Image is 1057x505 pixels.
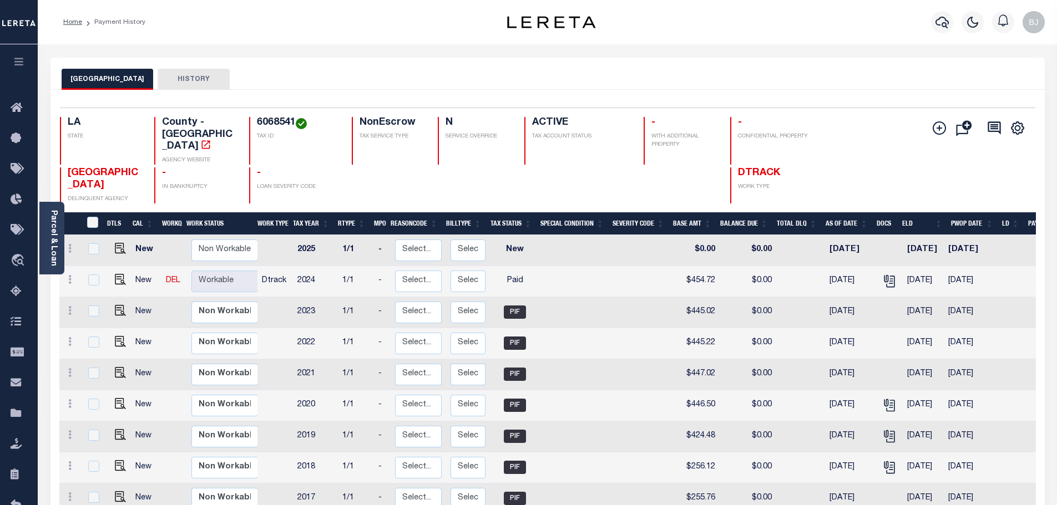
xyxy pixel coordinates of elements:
[903,390,944,421] td: [DATE]
[672,452,720,483] td: $256.12
[672,297,720,328] td: $445.02
[11,254,28,268] i: travel_explore
[490,266,540,297] td: Paid
[131,421,161,452] td: New
[442,212,485,235] th: BillType: activate to sort column ascending
[669,212,716,235] th: Base Amt: activate to sort column ascending
[944,452,994,483] td: [DATE]
[825,452,876,483] td: [DATE]
[903,328,944,359] td: [DATE]
[720,266,776,297] td: $0.00
[998,212,1024,235] th: LD: activate to sort column ascending
[720,235,776,266] td: $0.00
[504,399,526,412] span: PIF
[825,235,876,266] td: [DATE]
[49,210,57,266] a: Parcel & Loan
[738,118,742,127] span: -
[68,195,141,203] p: DELINQUENT AGENCY
[672,390,720,421] td: $446.50
[898,212,947,235] th: ELD: activate to sort column ascending
[651,118,655,127] span: -
[293,452,338,483] td: 2018
[374,328,391,359] td: -
[903,421,944,452] td: [DATE]
[672,359,720,390] td: $447.02
[338,390,374,421] td: 1/1
[82,17,145,27] li: Payment History
[504,492,526,505] span: PIF
[253,212,289,235] th: Work Type
[131,328,161,359] td: New
[821,212,872,235] th: As of Date: activate to sort column ascending
[158,212,182,235] th: WorkQ
[825,359,876,390] td: [DATE]
[338,328,374,359] td: 1/1
[504,461,526,474] span: PIF
[825,266,876,297] td: [DATE]
[293,235,338,266] td: 2025
[944,266,994,297] td: [DATE]
[289,212,333,235] th: Tax Year: activate to sort column ascending
[504,368,526,381] span: PIF
[903,452,944,483] td: [DATE]
[374,235,391,266] td: -
[257,168,261,178] span: -
[672,421,720,452] td: $424.48
[374,266,391,297] td: -
[131,359,161,390] td: New
[59,212,80,235] th: &nbsp;&nbsp;&nbsp;&nbsp;&nbsp;&nbsp;&nbsp;&nbsp;&nbsp;&nbsp;
[374,421,391,452] td: -
[672,328,720,359] td: $445.22
[504,430,526,443] span: PIF
[738,183,812,191] p: WORK TYPE
[162,156,236,165] p: AGENCY WEBSITE
[338,421,374,452] td: 1/1
[62,69,153,90] button: [GEOGRAPHIC_DATA]
[738,168,780,178] span: DTRACK
[825,421,876,452] td: [DATE]
[128,212,158,235] th: CAL: activate to sort column ascending
[825,390,876,421] td: [DATE]
[293,328,338,359] td: 2022
[63,19,82,25] a: Home
[293,421,338,452] td: 2019
[504,336,526,350] span: PIF
[166,277,180,284] a: DEL
[720,328,776,359] td: $0.00
[872,212,898,235] th: Docs
[903,297,944,328] td: [DATE]
[825,297,876,328] td: [DATE]
[720,421,776,452] td: $0.00
[507,16,596,28] img: logo-dark.svg
[903,266,944,297] td: [DATE]
[80,212,103,235] th: &nbsp;
[672,266,720,297] td: $454.72
[182,212,257,235] th: Work Status
[338,266,374,297] td: 1/1
[903,359,944,390] td: [DATE]
[374,452,391,483] td: -
[944,235,994,266] td: [DATE]
[651,132,717,149] p: WITH ADDITIONAL PROPERTY
[720,390,776,421] td: $0.00
[338,297,374,328] td: 1/1
[446,132,511,141] p: SERVICE OVERRIDE
[386,212,442,235] th: ReasonCode: activate to sort column ascending
[944,421,994,452] td: [DATE]
[720,297,776,328] td: $0.00
[293,359,338,390] td: 2021
[490,235,540,266] td: New
[360,117,425,129] h4: NonEscrow
[536,212,608,235] th: Special Condition: activate to sort column ascending
[131,452,161,483] td: New
[532,132,630,141] p: TAX ACCOUNT STATUS
[825,328,876,359] td: [DATE]
[293,266,338,297] td: 2024
[131,235,161,266] td: New
[947,212,998,235] th: PWOP Date: activate to sort column ascending
[446,117,511,129] h4: N
[944,328,994,359] td: [DATE]
[720,452,776,483] td: $0.00
[338,235,374,266] td: 1/1
[257,132,338,141] p: TAX ID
